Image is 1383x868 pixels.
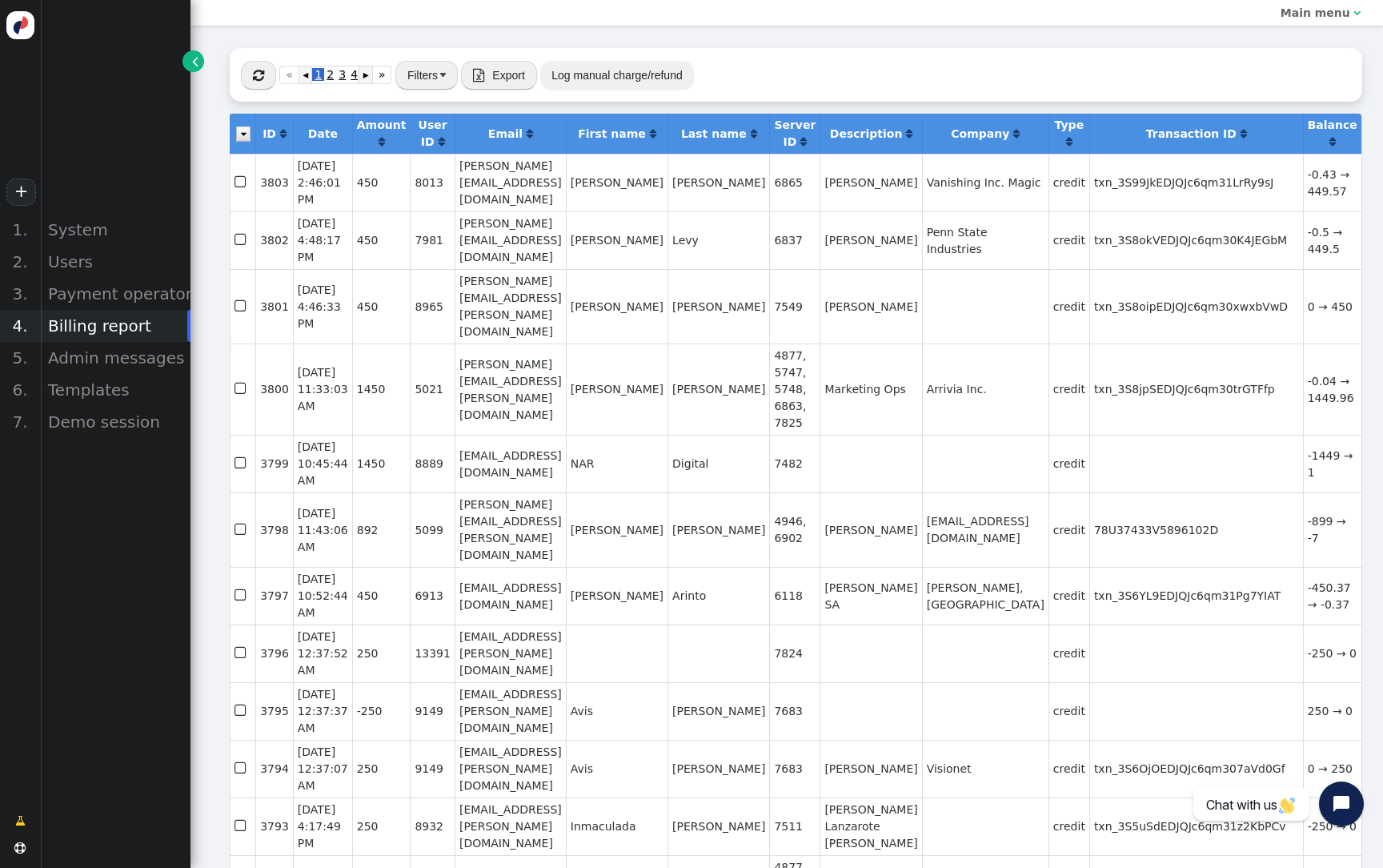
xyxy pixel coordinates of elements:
[1303,567,1361,625] td: -450.37 → -0.37
[820,567,921,625] td: [PERSON_NAME] SA
[1048,154,1089,211] td: credit
[235,229,249,251] span: 
[922,211,1048,269] td: Penn State Industries
[1089,269,1303,344] td: txn_3S8oipEDJQJc6qm30xwxbVwD
[455,682,566,740] td: [EMAIL_ADDRESS][PERSON_NAME][DOMAIN_NAME]
[769,344,820,435] td: 4877, 5747, 5748, 6863, 7825
[667,154,769,211] td: [PERSON_NAME]
[830,127,903,140] b: Description
[667,211,769,269] td: Levy
[820,211,921,269] td: [PERSON_NAME]
[352,344,411,435] td: 1450
[667,798,769,855] td: [PERSON_NAME]
[527,127,533,140] a: 
[820,740,921,798] td: [PERSON_NAME]
[492,69,524,82] span: Export
[235,642,249,664] span: 
[439,136,445,147] span: Click to sort
[1055,119,1084,131] b: Type
[906,128,912,139] span: Click to sort
[255,625,293,682] td: 3796
[751,127,757,140] a: 
[566,269,667,344] td: [PERSON_NAME]
[820,154,921,211] td: [PERSON_NAME]
[566,492,667,567] td: [PERSON_NAME]
[769,682,820,740] td: 7683
[298,217,341,263] span: [DATE] 4:48:17 PM
[1303,435,1361,492] td: -1449 → 1
[410,625,455,682] td: 13391
[298,630,348,677] span: [DATE] 12:37:52 AM
[667,435,769,492] td: Digital
[236,127,251,142] img: icon_dropdown_trigger.png
[1048,344,1089,435] td: credit
[820,492,921,567] td: [PERSON_NAME]
[40,374,190,406] div: Templates
[667,344,769,435] td: [PERSON_NAME]
[419,119,447,148] b: User ID
[410,492,455,567] td: 5099
[279,66,299,84] a: «
[769,567,820,625] td: 6118
[1089,798,1303,855] td: txn_3S5uSdEDJQJc6qm31z2KbPCv
[324,68,336,81] span: 2
[1146,127,1237,140] b: Transaction ID
[192,53,198,70] span: 
[280,128,287,139] span: Click to sort
[298,688,348,734] span: [DATE] 12:37:37 AM
[40,214,190,246] div: System
[410,740,455,798] td: 9149
[308,127,338,140] b: Date
[566,154,667,211] td: [PERSON_NAME]
[255,798,293,855] td: 3793
[298,366,348,412] span: [DATE] 11:33:03 AM
[299,66,312,84] a: ◂
[566,435,667,492] td: NAR
[667,269,769,344] td: [PERSON_NAME]
[455,269,566,344] td: [PERSON_NAME][EMAIL_ADDRESS][PERSON_NAME][DOMAIN_NAME]
[922,492,1048,567] td: [EMAIL_ADDRESS][DOMAIN_NAME]
[235,171,249,193] span: 
[1089,740,1303,798] td: txn_3S6OjOEDJQJc6qm307aVd0Gf
[40,278,190,310] div: Payment operators
[348,68,360,81] span: 4
[6,179,35,206] a: +
[1303,211,1361,269] td: -0.5 → 449.5
[1303,344,1361,435] td: -0.04 → 1449.96
[455,798,566,855] td: [EMAIL_ADDRESS][PERSON_NAME][DOMAIN_NAME]
[235,378,249,400] span: 
[298,573,348,619] span: [DATE] 10:52:44 AM
[1303,492,1361,567] td: -899 → -7
[263,127,276,140] b: ID
[6,11,34,39] img: logo-icon.svg
[410,798,455,855] td: 8932
[951,127,1009,140] b: Company
[255,740,293,798] td: 3794
[455,567,566,625] td: [EMAIL_ADDRESS][DOMAIN_NAME]
[235,519,249,540] span: 
[566,211,667,269] td: [PERSON_NAME]
[769,269,820,344] td: 7549
[352,435,411,492] td: 1450
[566,740,667,798] td: Avis
[1308,119,1357,131] b: Balance
[455,435,566,492] td: [EMAIL_ADDRESS][DOMAIN_NAME]
[357,119,407,131] b: Amount
[800,136,807,147] span: Click to sort
[241,61,276,90] button: 
[298,507,348,553] span: [DATE] 11:43:06 AM
[255,344,293,435] td: 3800
[769,798,820,855] td: 7511
[906,127,912,140] a: 
[379,136,385,147] span: Click to sort
[1089,567,1303,625] td: txn_3S6YL9EDJQJc6qm31Pg7YIAT
[527,128,533,139] span: Click to sort
[1089,492,1303,567] td: 78U37433V5896102D
[1048,740,1089,798] td: credit
[769,435,820,492] td: 7482
[40,406,190,438] div: Demo session
[255,682,293,740] td: 3795
[1013,127,1020,140] a: 
[15,813,26,830] span: 
[1241,127,1247,140] a: 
